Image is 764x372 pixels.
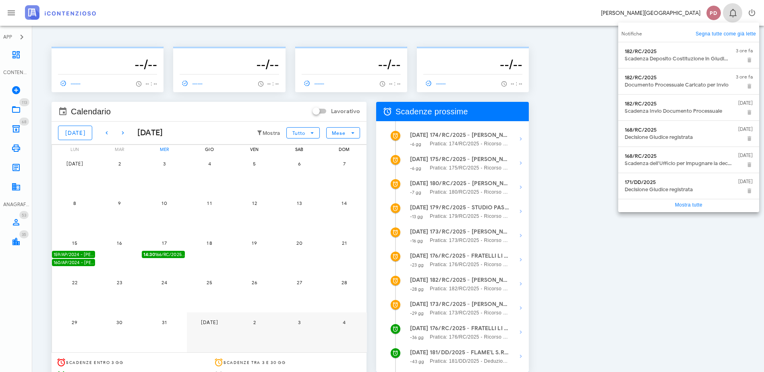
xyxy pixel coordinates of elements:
[336,240,352,246] span: 21
[246,279,263,285] span: 26
[625,160,732,167] div: Scadenza dell'Ufficio per impugnare la decisione
[513,300,529,316] button: Mostra dettagli
[291,200,307,206] span: 13
[410,165,422,171] small: -6 gg
[618,26,759,42] div: Notifiche
[66,235,83,251] button: 15
[513,348,529,364] button: Mostra dettagli
[143,251,185,258] span: 166/RC/2025 - S.I.R.P.E.A. S.R.L. - Presentarsi in [GEOGRAPHIC_DATA]
[410,204,429,211] strong: [DATE]
[513,203,529,219] button: Mostra dettagli
[112,200,128,206] span: 9
[704,3,723,23] button: PD
[625,74,729,81] div: 182/RC/2025
[302,80,325,87] span: ------
[22,100,27,105] span: 113
[331,107,360,116] label: Lavorativo
[156,235,172,251] button: 17
[336,275,352,291] button: 28
[430,309,509,317] span: Pratica: 173/RC/2025 - Ricorso contro Direzione Provinciale I Di [GEOGRAPHIC_DATA] - Ufficio Cont...
[331,130,346,136] span: Mese
[246,275,263,291] button: 26
[19,211,29,219] span: Distintivo
[410,325,429,332] strong: [DATE]
[513,324,529,340] button: Mostra dettagli
[142,145,187,154] div: mer
[430,260,509,269] span: Pratica: 176/RC/2025 - Ricorso contro Direzione Provinciale II Di Milano - Ufficio Controlli (Udi...
[66,240,83,246] span: 15
[410,214,423,219] small: -13 gg
[738,152,753,159] span: [DATE]
[430,300,509,309] strong: 173/RC/2025 - [PERSON_NAME] - Presentarsi in Udienza
[625,186,732,193] div: Decisione Giudice registrata
[430,227,509,236] strong: 173/RC/2025 - [PERSON_NAME] - Invio Memorie per Udienza
[291,240,307,246] span: 20
[410,180,429,187] strong: [DATE]
[267,81,279,87] span: -- : --
[706,6,721,20] span: PD
[430,324,509,333] strong: 176/RC/2025 - FRATELLI LI 2 S.R.L. - Presentarsi in [GEOGRAPHIC_DATA]
[430,348,509,357] strong: 181/DD/2025 - FLAME'L S.R.L. - Depositare i documenti processuali
[232,145,277,154] div: ven
[66,155,83,172] button: [DATE]
[625,179,732,186] div: 171/DD/2025
[625,48,729,55] div: 182/RC/2025
[201,279,217,285] span: 25
[410,286,424,292] small: -28 gg
[430,131,509,140] strong: 174/RC/2025 - [PERSON_NAME] 1 S.R.L. - Presentarsi in [GEOGRAPHIC_DATA]
[291,235,307,251] button: 20
[336,314,352,330] button: 4
[131,127,163,139] div: [DATE]
[66,275,83,291] button: 22
[430,140,509,148] span: Pratica: 174/RC/2025 - Ricorso contro Direzione Provinciale di Pavia - Ufficio Controlli (Udienza)
[58,126,92,140] button: [DATE]
[423,80,447,87] span: ------
[291,279,307,285] span: 27
[201,195,217,211] button: 11
[625,153,732,159] div: 168/RC/2025
[22,232,26,237] span: 35
[246,195,263,211] button: 12
[66,314,83,330] button: 29
[696,30,756,38] a: Segna tutte come già lette
[156,275,172,291] button: 24
[336,195,352,211] button: 14
[19,230,29,238] span: Distintivo
[286,127,319,138] button: Tutto
[156,240,172,246] span: 17
[625,101,732,107] div: 182/RC/2025
[112,235,128,251] button: 16
[156,279,172,285] span: 24
[52,145,97,154] div: lun
[625,108,732,114] div: Scadenza Invio Documento Processuale
[291,319,307,325] span: 3
[66,360,124,365] span: Scadenze entro 3 gg
[201,161,217,167] span: 4
[513,179,529,195] button: Mostra dettagli
[723,3,742,23] button: Distintivo
[71,105,111,118] span: Calendario
[423,50,522,56] p: --------------
[336,235,352,251] button: 21
[321,145,367,154] div: dom
[187,145,232,154] div: gio
[201,314,217,330] button: [DATE]
[22,119,27,124] span: 68
[430,164,509,172] span: Pratica: 175/RC/2025 - Ricorso contro Direzione Provinciale di Pavia - Ufficio Controlli (Udienza)
[201,275,217,291] button: 25
[246,235,263,251] button: 19
[430,333,509,341] span: Pratica: 176/RC/2025 - Ricorso contro Direzione Provinciale II Di Milano - Ufficio Controlli (Udi...
[513,227,529,244] button: Mostra dettagli
[246,319,263,325] span: 2
[430,252,509,260] strong: 176/RC/2025 - FRATELLI LI 2 S.R.L. - Invio Memorie per Udienza
[430,188,509,196] span: Pratica: 180/RC/2025 - Ricorso contro Direzione Provinciale I Di [GEOGRAPHIC_DATA] - Ufficio Cont...
[180,80,203,87] span: ------
[410,359,424,364] small: -43 gg
[246,200,263,206] span: 12
[410,156,429,163] strong: [DATE]
[410,310,424,316] small: -29 gg
[430,357,509,365] span: Pratica: 181/DD/2025 - Deduzioni Difensive contro Direzione Provinciale I Di [GEOGRAPHIC_DATA] - ...
[201,200,217,206] span: 11
[291,275,307,291] button: 27
[625,56,729,62] div: Scadenza Deposito Costituzione in Giudizio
